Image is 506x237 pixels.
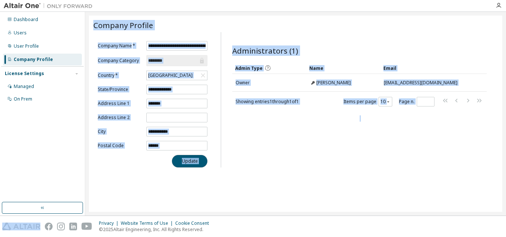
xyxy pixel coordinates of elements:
[98,115,142,121] label: Address Line 2
[5,71,44,77] div: License Settings
[14,96,32,102] div: On Prem
[99,226,213,233] p: © 2025 Altair Engineering, Inc. All Rights Reserved.
[98,87,142,92] label: State/Province
[175,220,213,226] div: Cookie Consent
[98,143,142,149] label: Postal Code
[98,43,142,49] label: Company Name
[14,57,53,62] div: Company Profile
[99,220,121,226] div: Privacy
[2,223,40,230] img: altair_logo.svg
[57,223,65,230] img: instagram.svg
[343,97,392,106] span: Items per page
[93,20,153,30] span: Company Profile
[309,62,377,74] div: Name
[147,71,194,79] div: [GEOGRAPHIC_DATA]
[98,58,142,64] label: Company Category
[14,17,38,23] div: Dashboard
[380,99,390,105] button: 10
[399,97,435,106] span: Page n.
[147,71,207,80] div: [GEOGRAPHIC_DATA]
[14,84,34,89] div: Managed
[14,30,27,36] div: Users
[383,62,466,74] div: Email
[81,223,92,230] img: youtube.svg
[14,43,39,49] div: User Profile
[98,101,142,106] label: Address Line 1
[316,80,351,86] span: [PERSON_NAME]
[121,220,175,226] div: Website Terms of Use
[232,45,298,56] span: Administrators (1)
[235,65,263,71] span: Admin Type
[4,2,96,10] img: Altair One
[236,98,299,105] span: Showing entries 1 through 1 of 1
[172,155,207,167] button: Update
[69,223,77,230] img: linkedin.svg
[98,72,142,78] label: Country
[98,129,142,135] label: City
[45,223,53,230] img: facebook.svg
[384,80,457,86] span: [EMAIL_ADDRESS][DOMAIN_NAME]
[236,80,250,86] span: Owner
